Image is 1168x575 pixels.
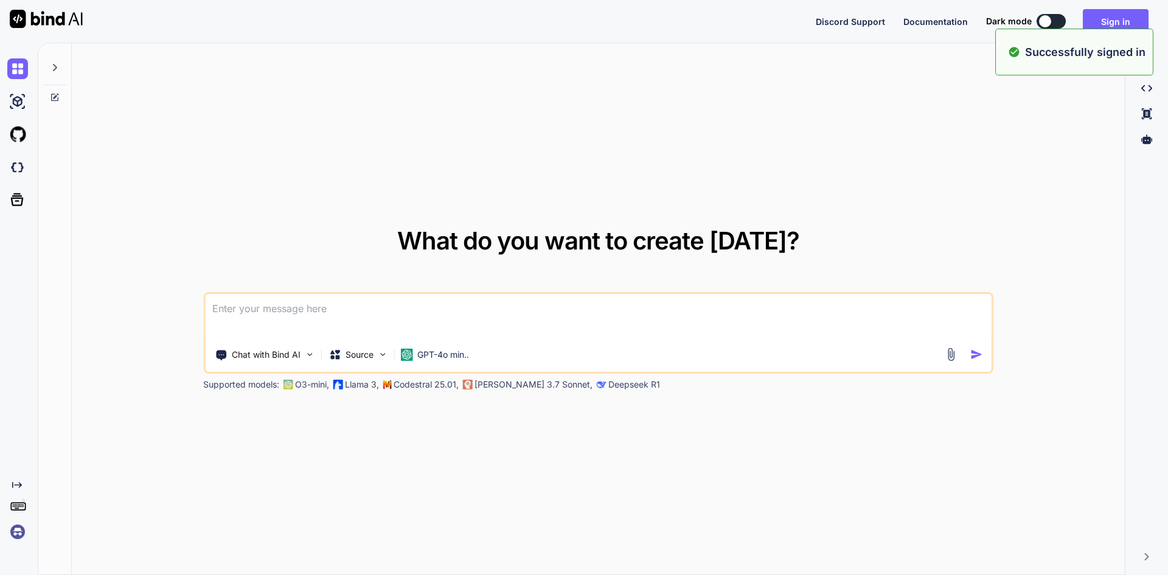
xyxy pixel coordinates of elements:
img: GPT-4 [283,380,293,389]
img: Bind AI [10,10,83,28]
img: chat [7,58,28,79]
img: Pick Models [377,349,388,360]
span: Dark mode [986,15,1032,27]
img: Mistral-AI [383,380,391,389]
p: Codestral 25.01, [394,378,459,391]
img: GPT-4o mini [400,349,412,361]
p: GPT-4o min.. [417,349,469,361]
img: claude [462,380,472,389]
p: [PERSON_NAME] 3.7 Sonnet, [474,378,593,391]
span: What do you want to create [DATE]? [397,226,799,256]
img: Llama2 [333,380,342,389]
img: claude [596,380,606,389]
img: githubLight [7,124,28,145]
img: icon [970,348,983,361]
img: attachment [944,347,958,361]
p: Supported models: [203,378,279,391]
img: Pick Tools [304,349,315,360]
img: alert [1008,44,1020,60]
p: Source [346,349,374,361]
p: Successfully signed in [1025,44,1145,60]
img: signin [7,521,28,542]
span: Documentation [903,16,968,27]
p: O3-mini, [295,378,329,391]
p: Chat with Bind AI [232,349,301,361]
img: darkCloudIdeIcon [7,157,28,178]
button: Documentation [903,15,968,28]
p: Deepseek R1 [608,378,660,391]
p: Llama 3, [345,378,379,391]
button: Discord Support [816,15,885,28]
button: Sign in [1083,9,1149,33]
span: Discord Support [816,16,885,27]
img: ai-studio [7,91,28,112]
